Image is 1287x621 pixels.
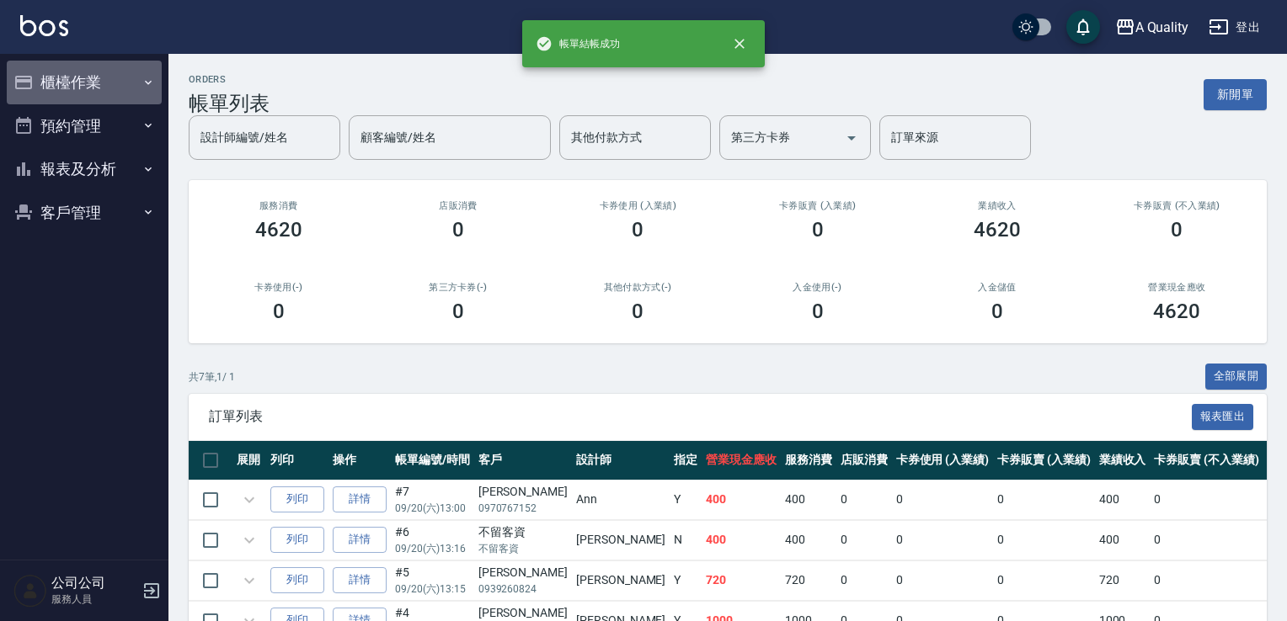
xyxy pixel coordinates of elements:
[838,125,865,151] button: Open
[892,560,994,600] td: 0
[189,74,270,85] h2: ORDERS
[209,408,1192,425] span: 訂單列表
[391,520,474,560] td: #6
[702,480,781,519] td: 400
[1108,200,1247,211] h2: 卡券販賣 (不入業績)
[836,520,892,560] td: 0
[670,441,702,480] th: 指定
[1202,12,1267,43] button: 登出
[7,61,162,104] button: 櫃檯作業
[270,527,324,553] button: 列印
[1150,520,1263,560] td: 0
[993,520,1095,560] td: 0
[255,218,302,241] h3: 4620
[1150,560,1263,600] td: 0
[395,541,470,556] p: 09/20 (六) 13:16
[569,282,708,293] h2: 其他付款方式(-)
[395,501,470,516] p: 09/20 (六) 13:00
[1095,520,1151,560] td: 400
[1095,560,1151,600] td: 720
[20,15,68,36] img: Logo
[270,486,324,512] button: 列印
[391,560,474,600] td: #5
[189,92,270,115] h3: 帳單列表
[836,480,892,519] td: 0
[232,441,266,480] th: 展開
[670,520,702,560] td: N
[388,282,527,293] h2: 第三方卡券(-)
[474,441,572,480] th: 客戶
[632,218,643,241] h3: 0
[993,480,1095,519] td: 0
[927,282,1066,293] h2: 入金儲值
[836,560,892,600] td: 0
[1150,441,1263,480] th: 卡券販賣 (不入業績)
[1204,79,1267,110] button: 新開單
[572,520,670,560] td: [PERSON_NAME]
[892,441,994,480] th: 卡券使用 (入業績)
[1066,10,1100,44] button: save
[209,282,348,293] h2: 卡券使用(-)
[993,560,1095,600] td: 0
[572,441,670,480] th: 設計師
[702,560,781,600] td: 720
[836,441,892,480] th: 店販消費
[452,300,464,323] h3: 0
[974,218,1021,241] h3: 4620
[721,25,758,62] button: close
[1095,480,1151,519] td: 400
[478,523,568,541] div: 不留客資
[51,575,137,592] h5: 公司公司
[270,567,324,593] button: 列印
[209,200,348,211] h3: 服務消費
[51,592,137,607] p: 服務人員
[927,200,1066,211] h2: 業績收入
[1135,17,1189,38] div: A Quality
[478,501,568,516] p: 0970767152
[1150,480,1263,519] td: 0
[478,581,568,597] p: 0939260824
[478,483,568,501] div: [PERSON_NAME]
[1192,404,1254,430] button: 報表匯出
[670,560,702,600] td: Y
[333,567,387,593] a: 詳情
[993,441,1095,480] th: 卡券販賣 (入業績)
[333,486,387,512] a: 詳情
[1153,300,1200,323] h3: 4620
[328,441,391,480] th: 操作
[536,35,620,52] span: 帳單結帳成功
[1204,86,1267,102] a: 新開單
[781,560,836,600] td: 720
[1192,407,1254,423] a: 報表匯出
[333,527,387,553] a: 詳情
[781,520,836,560] td: 400
[478,541,568,556] p: 不留客資
[388,200,527,211] h2: 店販消費
[1171,218,1183,241] h3: 0
[452,218,464,241] h3: 0
[748,200,887,211] h2: 卡券販賣 (入業績)
[702,441,781,480] th: 營業現金應收
[273,300,285,323] h3: 0
[572,480,670,519] td: Ann
[812,218,824,241] h3: 0
[781,441,836,480] th: 服務消費
[572,560,670,600] td: [PERSON_NAME]
[702,520,781,560] td: 400
[569,200,708,211] h2: 卡券使用 (入業績)
[7,191,162,235] button: 客戶管理
[670,480,702,519] td: Y
[892,520,994,560] td: 0
[266,441,328,480] th: 列印
[1205,364,1268,390] button: 全部展開
[812,300,824,323] h3: 0
[395,581,470,597] p: 09/20 (六) 13:15
[189,369,235,385] p: 共 7 筆, 1 / 1
[1108,10,1196,45] button: A Quality
[1095,441,1151,480] th: 業績收入
[13,574,47,608] img: Person
[1108,282,1247,293] h2: 營業現金應收
[748,282,887,293] h2: 入金使用(-)
[991,300,1003,323] h3: 0
[781,480,836,519] td: 400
